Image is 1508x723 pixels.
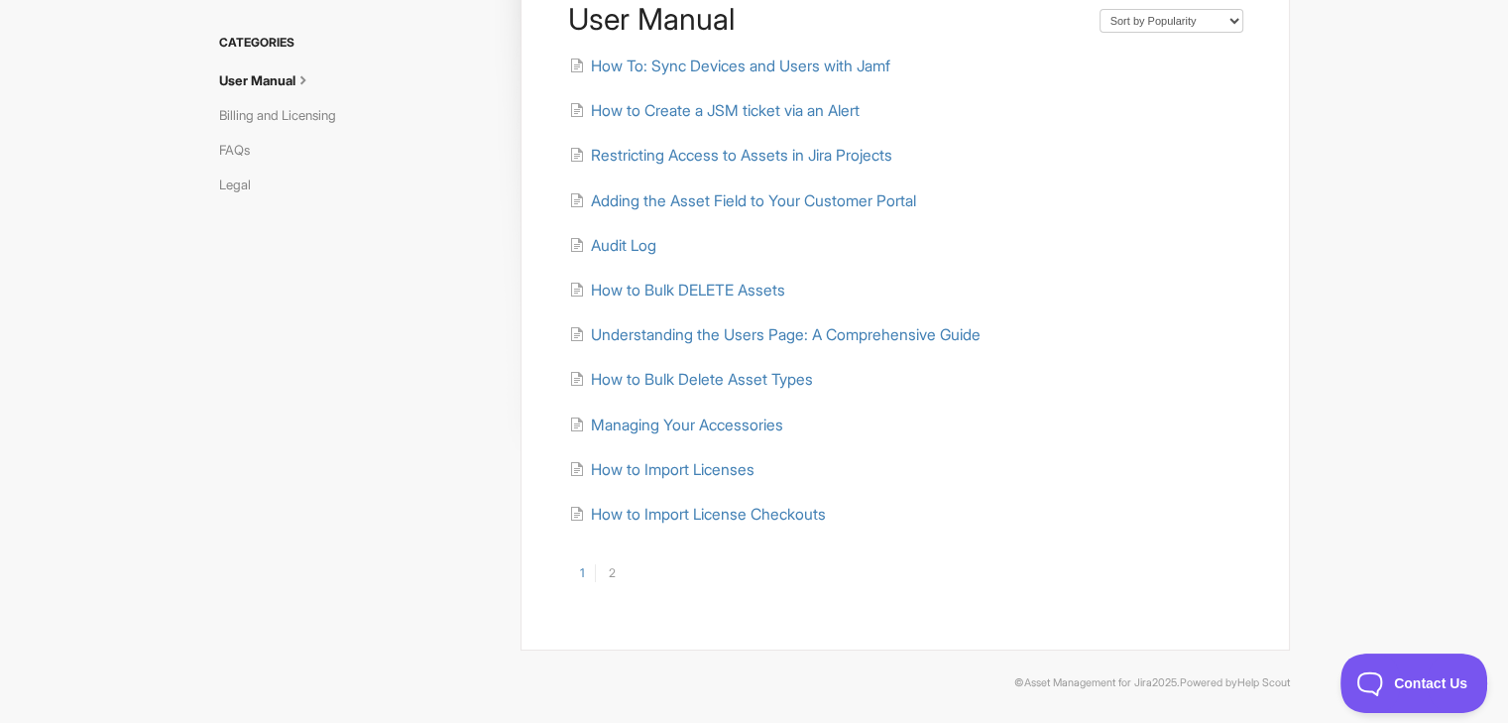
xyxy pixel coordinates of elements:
span: How To: Sync Devices and Users with Jamf [590,57,889,75]
span: How to Import License Checkouts [590,505,825,524]
a: How to Import License Checkouts [568,505,825,524]
span: How to Bulk Delete Asset Types [590,370,812,389]
a: Billing and Licensing [219,99,351,131]
h1: User Manual [567,1,1079,37]
a: Asset Management for Jira [1024,676,1152,689]
h3: Categories [219,25,466,60]
span: Understanding the Users Page: A Comprehensive Guide [590,325,980,344]
p: © 2025. [219,674,1290,692]
a: Legal [219,169,266,200]
a: Understanding the Users Page: A Comprehensive Guide [568,325,980,344]
span: Powered by [1180,676,1290,689]
span: Managing Your Accessories [590,416,782,434]
a: Managing Your Accessories [568,416,782,434]
a: User Manual [219,64,328,96]
a: Audit Log [568,236,655,255]
a: 2 [595,564,627,582]
span: Audit Log [590,236,655,255]
a: How to Import Licenses [568,460,754,479]
a: FAQs [219,134,265,166]
iframe: Toggle Customer Support [1340,654,1488,713]
span: Restricting Access to Assets in Jira Projects [590,146,891,165]
a: Adding the Asset Field to Your Customer Portal [568,191,915,210]
span: How to Create a JSM ticket via an Alert [590,101,859,120]
span: How to Bulk DELETE Assets [590,281,784,300]
a: How To: Sync Devices and Users with Jamf [568,57,889,75]
a: Help Scout [1237,676,1290,689]
a: How to Bulk Delete Asset Types [568,370,812,389]
select: Page reloads on selection [1100,9,1243,33]
span: How to Import Licenses [590,460,754,479]
span: Adding the Asset Field to Your Customer Portal [590,191,915,210]
a: 1 [567,564,595,582]
a: How to Bulk DELETE Assets [568,281,784,300]
a: How to Create a JSM ticket via an Alert [568,101,859,120]
a: Restricting Access to Assets in Jira Projects [568,146,891,165]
